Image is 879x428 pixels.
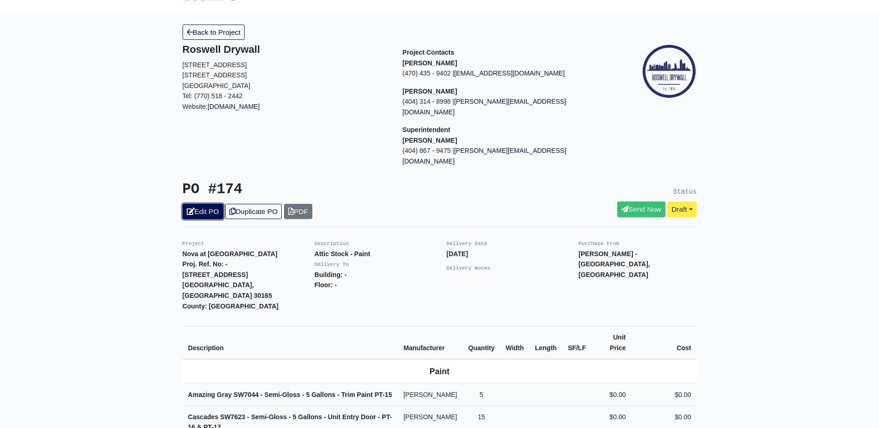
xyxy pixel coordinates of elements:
a: Duplicate PO [225,204,282,219]
a: Back to Project [183,25,245,40]
th: Manufacturer [398,327,463,359]
small: Delivery Notes [447,265,491,271]
strong: [GEOGRAPHIC_DATA], [GEOGRAPHIC_DATA] 30165 [183,281,272,299]
strong: [PERSON_NAME] [403,88,457,95]
p: [PERSON_NAME] - [GEOGRAPHIC_DATA], [GEOGRAPHIC_DATA] [579,249,697,280]
strong: [PERSON_NAME] [403,59,457,67]
strong: Nova at [GEOGRAPHIC_DATA] [183,250,278,258]
strong: Amazing Gray SW7044 - Semi-Gloss - 5 Gallons - Trim Paint PT-15 [188,391,392,398]
a: Edit PO [183,204,223,219]
p: [GEOGRAPHIC_DATA] [183,81,389,91]
th: SF/LF [562,327,591,359]
p: (470) 435 - 9402 | [403,68,609,79]
p: [STREET_ADDRESS] [183,70,389,81]
b: Paint [430,367,449,376]
strong: Attic Stock - Paint [315,250,370,258]
a: [PERSON_NAME][EMAIL_ADDRESS][DOMAIN_NAME] [403,98,566,116]
td: $0.00 [632,384,697,406]
span: Superintendent [403,126,450,133]
strong: [DATE] [447,250,468,258]
h5: Roswell Drywall [183,44,389,56]
a: PDF [284,204,312,219]
td: [PERSON_NAME] [398,384,463,406]
small: Status [673,188,697,195]
strong: [PERSON_NAME] [403,137,457,144]
strong: County: [GEOGRAPHIC_DATA] [183,302,279,310]
th: Length [530,327,563,359]
a: Draft [667,201,696,217]
div: Website: [183,44,389,112]
th: Cost [632,327,697,359]
p: (404) 867 - 9475 | [403,145,609,166]
small: Purchase From [579,241,620,246]
a: [DOMAIN_NAME] [208,103,260,110]
a: Send Now [617,201,665,217]
strong: [STREET_ADDRESS] [183,271,248,278]
th: Unit Price [592,327,632,359]
h3: PO #174 [183,181,433,198]
p: [STREET_ADDRESS] [183,60,389,70]
small: Delivery To [315,262,349,267]
th: Description [183,327,398,359]
th: Width [500,327,530,359]
span: Project Contacts [403,49,455,56]
p: (404) 314 - 8998 | [403,96,609,117]
td: 5 [462,384,500,406]
strong: Proj. Ref. No: - [183,260,228,268]
small: Delivery Date [447,241,487,246]
small: Description [315,241,349,246]
a: [EMAIL_ADDRESS][DOMAIN_NAME] [454,69,565,77]
strong: Floor: - [315,281,337,289]
td: $0.00 [592,384,632,406]
p: Tel: (770) 518 - 2442 [183,91,389,101]
strong: Building: - [315,271,347,278]
small: Project [183,241,204,246]
th: Quantity [462,327,500,359]
a: [PERSON_NAME][EMAIL_ADDRESS][DOMAIN_NAME] [403,147,566,165]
